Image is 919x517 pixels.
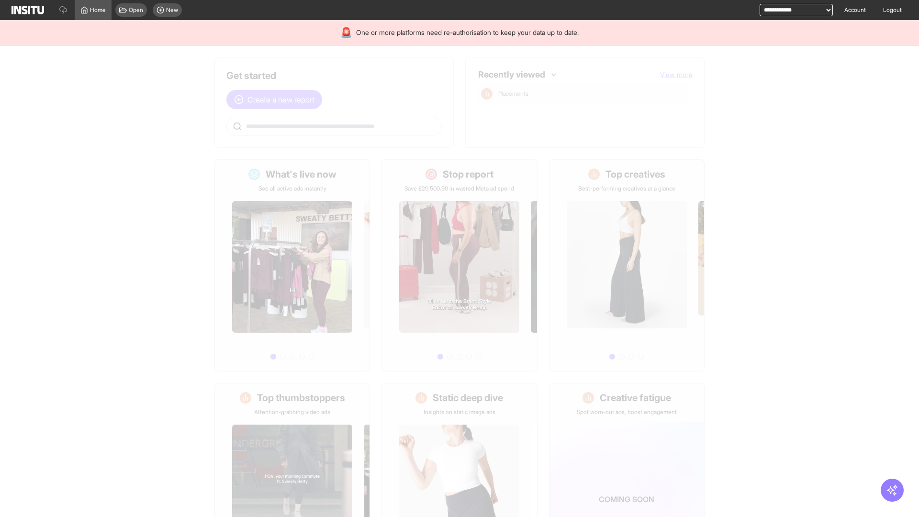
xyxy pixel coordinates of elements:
[90,6,106,14] span: Home
[356,28,579,37] span: One or more platforms need re-authorisation to keep your data up to date.
[166,6,178,14] span: New
[11,6,44,14] img: Logo
[340,26,352,39] div: 🚨
[129,6,143,14] span: Open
